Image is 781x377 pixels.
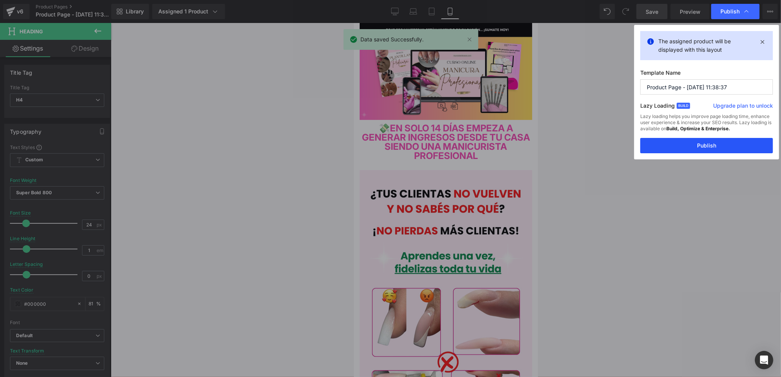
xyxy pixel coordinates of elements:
p: The assigned product will be displayed with this layout [658,37,755,54]
span: 💸EN SOLO 14 DÍAS EMPEZA A GENERAR INGRESOS DESDE TU CASA SIENDO UNA MANICURISTA PROFESIONAL [8,100,176,138]
div: Open Intercom Messenger [755,351,773,369]
button: Publish [640,138,773,153]
span: Publish [720,8,740,15]
div: Lazy loading helps you improve page loading time, enhance user experience & increase your SEO res... [640,113,773,138]
label: Lazy Loading [640,101,675,113]
label: Template Name [640,69,773,79]
a: Upgrade plan to unlock [713,102,773,113]
span: Build [677,103,690,109]
strong: Build, Optimize & Enterprise. [666,126,730,131]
